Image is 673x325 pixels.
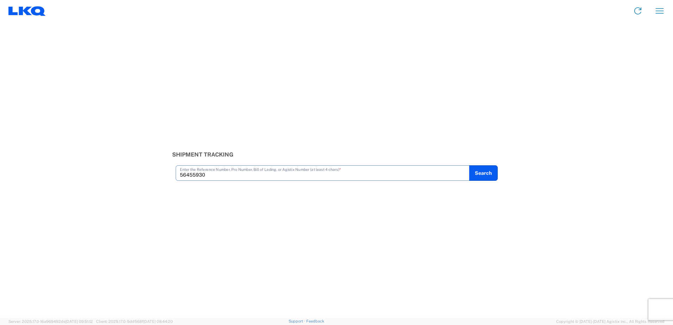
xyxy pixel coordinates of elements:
[289,319,306,323] a: Support
[306,319,324,323] a: Feedback
[556,318,665,325] span: Copyright © [DATE]-[DATE] Agistix Inc., All Rights Reserved
[96,319,173,324] span: Client: 2025.17.0-5dd568f
[469,165,498,181] button: Search
[8,319,93,324] span: Server: 2025.17.0-16a969492de
[143,319,173,324] span: [DATE] 08:44:20
[172,151,501,158] h3: Shipment Tracking
[65,319,93,324] span: [DATE] 09:51:12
